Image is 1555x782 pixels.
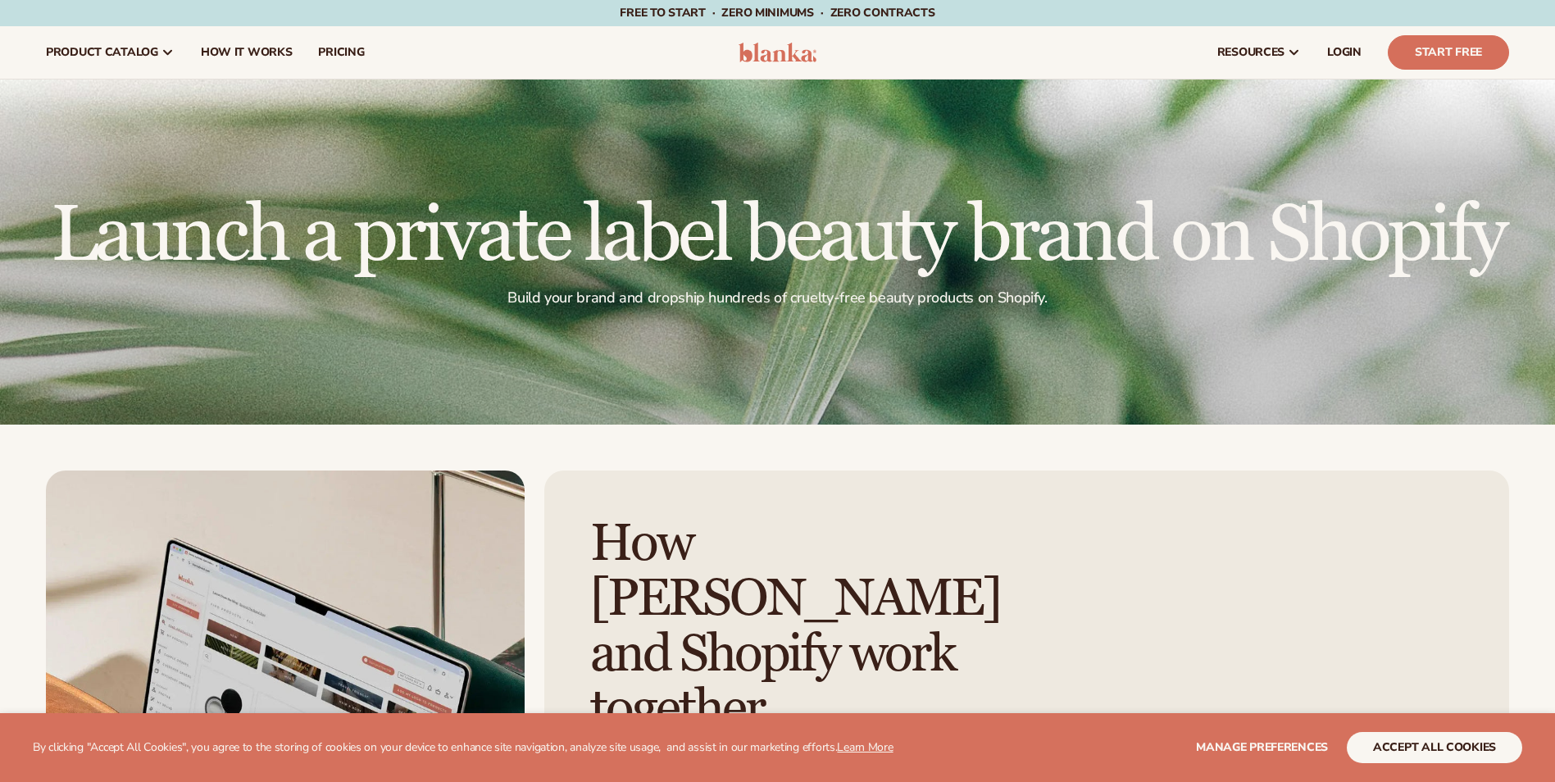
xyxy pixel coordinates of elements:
[1314,26,1375,79] a: LOGIN
[590,516,1089,737] h2: How [PERSON_NAME] and Shopify work together
[33,741,893,755] p: By clicking "Accept All Cookies", you agree to the storing of cookies on your device to enhance s...
[1196,739,1328,755] span: Manage preferences
[188,26,306,79] a: How It Works
[620,5,934,20] span: Free to start · ZERO minimums · ZERO contracts
[1347,732,1522,763] button: accept all cookies
[33,26,188,79] a: product catalog
[837,739,893,755] a: Learn More
[1217,46,1284,59] span: resources
[46,46,158,59] span: product catalog
[201,46,293,59] span: How It Works
[318,46,364,59] span: pricing
[739,43,816,62] img: logo
[1327,46,1362,59] span: LOGIN
[305,26,377,79] a: pricing
[51,197,1504,275] h1: Launch a private label beauty brand on Shopify
[1388,35,1509,70] a: Start Free
[51,289,1504,307] p: Build your brand and dropship hundreds of cruelty-free beauty products on Shopify.
[1204,26,1314,79] a: resources
[1196,732,1328,763] button: Manage preferences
